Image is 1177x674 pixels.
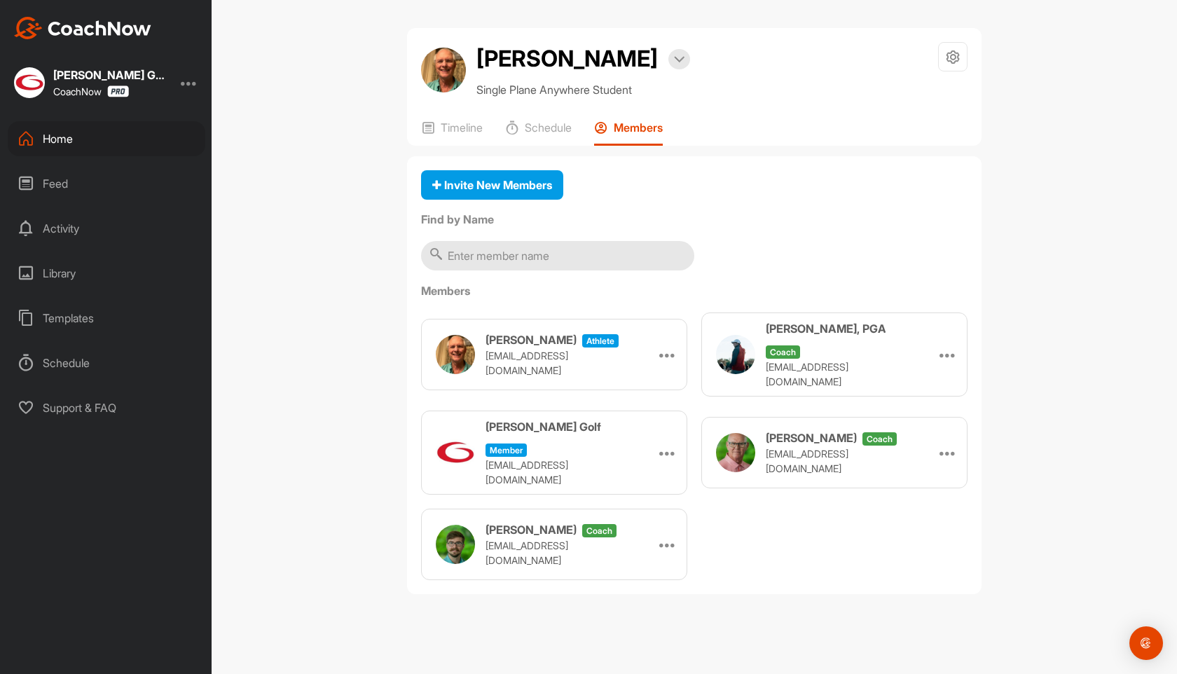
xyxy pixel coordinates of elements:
[8,256,205,291] div: Library
[766,429,857,446] h3: [PERSON_NAME]
[8,390,205,425] div: Support & FAQ
[716,335,755,374] img: user
[486,538,626,568] p: [EMAIL_ADDRESS][DOMAIN_NAME]
[486,418,601,435] h3: [PERSON_NAME] Golf
[766,345,800,359] span: coach
[525,121,572,135] p: Schedule
[674,56,684,63] img: arrow-down
[421,282,968,299] label: Members
[614,121,663,135] p: Members
[14,67,45,98] img: square_0aee7b555779b671652530bccc5f12b4.jpg
[716,433,755,472] img: user
[8,345,205,380] div: Schedule
[766,320,886,337] h3: [PERSON_NAME], PGA
[436,525,475,564] img: user
[8,166,205,201] div: Feed
[486,458,626,487] p: [EMAIL_ADDRESS][DOMAIN_NAME]
[582,334,619,348] span: athlete
[862,432,897,446] span: coach
[476,42,658,76] h2: [PERSON_NAME]
[14,17,151,39] img: CoachNow
[8,301,205,336] div: Templates
[421,241,694,270] input: Enter member name
[486,521,577,538] h3: [PERSON_NAME]
[766,359,906,389] p: [EMAIL_ADDRESS][DOMAIN_NAME]
[476,81,690,98] p: Single Plane Anywhere Student
[8,211,205,246] div: Activity
[486,348,626,378] p: [EMAIL_ADDRESS][DOMAIN_NAME]
[53,85,129,97] div: CoachNow
[441,121,483,135] p: Timeline
[107,85,129,97] img: CoachNow Pro
[421,48,466,92] img: avatar
[766,446,906,476] p: [EMAIL_ADDRESS][DOMAIN_NAME]
[436,433,475,472] img: user
[421,211,968,228] label: Find by Name
[486,331,577,348] h3: [PERSON_NAME]
[582,524,617,537] span: coach
[432,178,552,192] span: Invite New Members
[8,121,205,156] div: Home
[436,335,475,374] img: user
[1129,626,1163,660] div: Open Intercom Messenger
[53,69,165,81] div: [PERSON_NAME] Golf
[486,443,527,457] span: Member
[421,170,563,200] button: Invite New Members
